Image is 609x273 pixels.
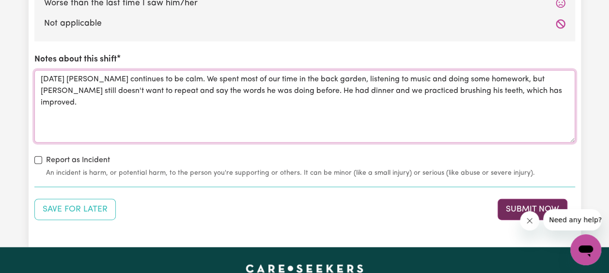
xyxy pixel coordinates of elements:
[34,199,116,220] button: Save your job report
[543,209,601,230] iframe: Message from company
[6,7,59,15] span: Need any help?
[46,154,110,166] label: Report as Incident
[46,168,575,178] small: An incident is harm, or potential harm, to the person you're supporting or others. It can be mino...
[570,234,601,265] iframe: Button to launch messaging window
[34,53,117,66] label: Notes about this shift
[44,17,565,30] label: Not applicable
[246,265,363,273] a: Careseekers home page
[520,211,539,230] iframe: Close message
[498,199,567,220] button: Submit your job report
[34,70,575,143] textarea: [DATE] [PERSON_NAME] continues to be calm. We spent most of our time in the back garden, listenin...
